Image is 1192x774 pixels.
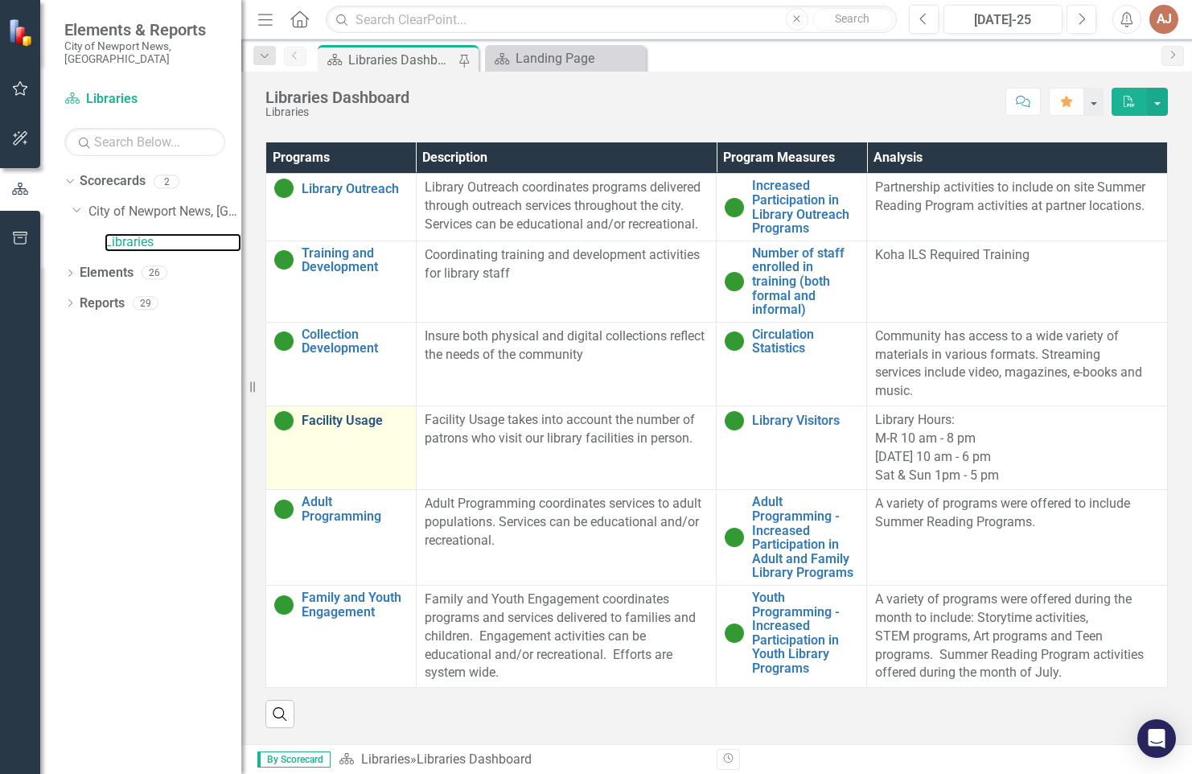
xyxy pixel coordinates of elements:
img: On Target [274,331,294,351]
img: On Target [725,198,744,217]
td: Double-Click to Edit [867,174,1168,241]
a: Collection Development [302,327,408,356]
a: Family and Youth Engagement [302,591,408,619]
div: 2 [154,175,179,188]
td: Double-Click to Edit [867,322,1168,406]
img: On Target [725,528,744,547]
td: Double-Click to Edit Right Click for Context Menu [266,174,417,241]
a: Landing Page [489,48,642,68]
p: A variety of programs were offered during the month to include: Storytime activities, STEM progra... [875,591,1159,682]
p: Community has access to a wide variety of materials in various formats. Streaming services includ... [875,327,1159,401]
img: On Target [725,331,744,351]
p: Library Hours: M-R 10 am - 8 pm [DATE] 10 am - 6 pm Sat & Sun 1pm - 5 pm [875,411,1159,484]
p: Coordinating training and development activities for library staff [425,246,709,283]
div: Landing Page [516,48,642,68]
button: [DATE]-25 [943,5,1063,34]
td: Double-Click to Edit Right Click for Context Menu [266,322,417,406]
p: Koha ILS Required Training [875,246,1159,265]
a: Adult Programming [302,495,408,523]
div: [DATE]-25 [949,10,1057,30]
div: Libraries Dashboard [348,50,454,70]
td: Double-Click to Edit [867,490,1168,586]
a: Number of staff enrolled in training (both formal and informal) [752,246,858,317]
a: Circulation Statistics [752,327,858,356]
p: Partnership activities to include on site Summer Reading Program activities at partner locations. [875,179,1159,216]
span: Elements & Reports [64,20,225,39]
td: Double-Click to Edit Right Click for Context Menu [266,406,417,490]
td: Double-Click to Edit Right Click for Context Menu [266,241,417,322]
td: Double-Click to Edit [867,241,1168,322]
td: Double-Click to Edit Right Click for Context Menu [717,586,867,688]
a: Library Visitors [752,414,858,428]
span: By Scorecard [257,751,331,768]
a: Reports [80,294,125,313]
span: Search [835,12,869,25]
img: On Target [274,500,294,519]
div: 29 [133,296,158,310]
td: Double-Click to Edit Right Click for Context Menu [717,406,867,490]
img: On Target [274,411,294,430]
td: Double-Click to Edit Right Click for Context Menu [717,241,867,322]
a: Training and Development [302,246,408,274]
div: Open Intercom Messenger [1137,719,1176,758]
td: Double-Click to Edit Right Click for Context Menu [717,322,867,406]
a: City of Newport News, [GEOGRAPHIC_DATA] [88,203,241,221]
button: AJ [1149,5,1178,34]
a: Youth Programming - Increased Participation in Youth Library Programs [752,591,858,676]
img: On Target [274,250,294,270]
a: Library Outreach [302,182,408,196]
small: City of Newport News, [GEOGRAPHIC_DATA] [64,39,225,66]
div: 26 [142,266,167,280]
td: Double-Click to Edit Right Click for Context Menu [717,490,867,586]
div: » [339,751,705,769]
td: Double-Click to Edit [867,586,1168,688]
a: Libraries [64,90,225,109]
a: Increased Participation in Library Outreach Programs [752,179,858,235]
td: Double-Click to Edit Right Click for Context Menu [266,586,417,688]
td: Double-Click to Edit Right Click for Context Menu [266,490,417,586]
a: Elements [80,264,134,282]
a: Libraries [361,751,410,767]
img: On Target [725,272,744,291]
div: Libraries Dashboard [265,89,409,106]
a: Facility Usage [302,414,408,428]
img: ClearPoint Strategy [7,17,38,47]
a: Scorecards [80,172,146,191]
img: On Target [725,411,744,430]
p: Family and Youth Engagement coordinates programs and services delivered to families and children.... [425,591,709,682]
a: Adult Programming - Increased Participation in Adult and Family Library Programs [752,495,858,580]
p: Adult Programming coordinates services to adult populations. Services can be educational and/or r... [425,495,709,550]
div: Libraries Dashboard [417,751,532,767]
img: On Target [274,179,294,198]
input: Search ClearPoint... [326,6,897,34]
button: Search [812,8,893,31]
p: Insure both physical and digital collections reflect the needs of the community [425,327,709,364]
input: Search Below... [64,128,225,156]
td: Double-Click to Edit Right Click for Context Menu [717,174,867,241]
div: Libraries [265,106,409,118]
img: On Target [725,624,744,643]
p: A variety of programs were offered to include Summer Reading Programs. [875,495,1159,532]
p: Library Outreach coordinates programs delivered through outreach services throughout the city. Se... [425,179,709,234]
td: Double-Click to Edit [867,406,1168,490]
img: On Target [274,595,294,615]
p: Facility Usage takes into account the number of patrons who visit our library facilities in person. [425,411,709,448]
a: Libraries [105,233,241,252]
